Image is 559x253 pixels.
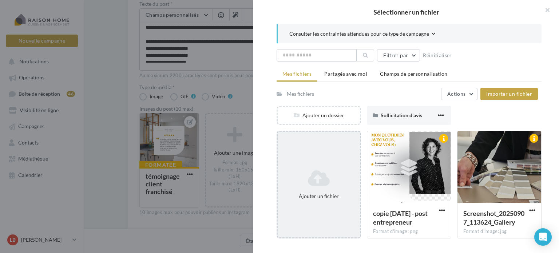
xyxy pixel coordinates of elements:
button: Actions [441,88,477,100]
span: Champs de personnalisation [380,71,447,77]
div: Open Intercom Messenger [534,228,552,246]
span: Actions [447,91,465,97]
div: Ajouter un dossier [278,112,360,119]
span: Partagés avec moi [324,71,367,77]
button: Filtrer par [377,49,420,62]
span: Mes fichiers [282,71,312,77]
div: Format d'image: jpg [463,228,535,235]
button: Consulter les contraintes attendues pour ce type de campagne [289,30,436,39]
div: Format d'image: png [373,228,445,235]
span: Consulter les contraintes attendues pour ce type de campagne [289,30,429,37]
div: Ajouter un fichier [281,193,357,200]
div: Mes fichiers [287,90,314,98]
span: Screenshot_20250907_113624_Gallery [463,209,524,226]
span: Sollicitation d'avis [381,112,422,118]
span: copie 13-09-2025 - post entrepreneur [373,209,428,226]
span: Importer un fichier [486,91,532,97]
h2: Sélectionner un fichier [265,9,547,15]
button: Réinitialiser [420,51,455,60]
button: Importer un fichier [480,88,538,100]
